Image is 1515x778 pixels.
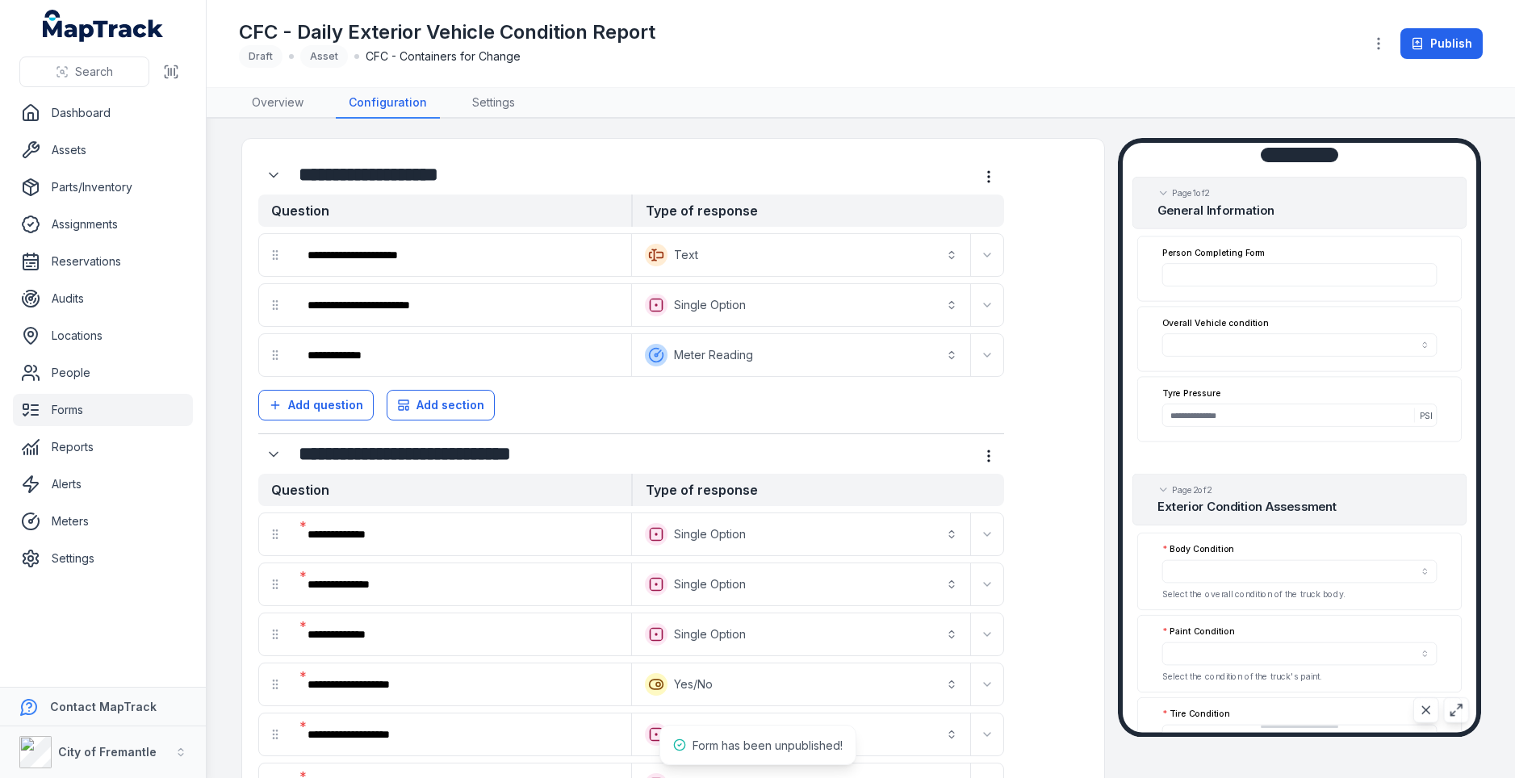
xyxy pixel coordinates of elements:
button: Expand [974,292,1000,318]
a: Assets [13,134,193,166]
a: Reports [13,431,193,463]
button: Expand [974,571,1000,597]
a: MapTrack [43,10,164,42]
label: Body Condition [1161,543,1233,555]
button: Meter Reading [635,337,967,373]
a: People [13,357,193,389]
label: Tire Condition [1161,708,1229,720]
button: Expand [974,242,1000,268]
button: Single Option [635,287,967,323]
h2: General Information [1157,202,1442,219]
button: Expand [974,521,1000,547]
button: Expand [974,722,1000,747]
input: :rbr8:-form-item-label [1161,404,1437,427]
button: Expand [258,160,289,190]
div: :rbqf:-form-item-label [295,717,628,752]
h2: Exterior Condition Assessment [1157,498,1442,515]
button: Single Option [635,717,967,752]
button: Publish [1400,28,1483,59]
div: :rbp9:-form-item-label [295,337,628,373]
span: CFC - Containers for Change [366,48,521,65]
h1: CFC - Daily Exterior Vehicle Condition Report [239,19,655,45]
button: Text [635,237,967,273]
p: Select the condition of the truck's paint. [1161,670,1437,682]
div: :rbol:-form-item-label [258,160,292,190]
strong: Type of response [631,474,1004,506]
div: Asset [300,45,348,68]
div: drag [259,618,291,650]
a: Meters [13,505,193,537]
div: drag [259,289,291,321]
a: Audits [13,282,193,315]
svg: drag [269,728,282,741]
svg: drag [269,299,282,312]
strong: Question [258,194,631,227]
strong: Question [258,474,631,506]
button: Add question [258,390,374,420]
strong: City of Fremantle [58,745,157,759]
div: :rbq9:-form-item-label [295,667,628,702]
div: drag [259,718,291,751]
a: Forms [13,394,193,426]
svg: drag [269,628,282,641]
div: :rbq3:-form-item-label [295,617,628,652]
a: Overview [239,88,316,119]
button: Expand [974,671,1000,697]
div: :rbpn:-form-item-label [295,517,628,552]
div: drag [259,668,291,701]
button: more-detail [973,161,1004,192]
label: Paint Condition [1161,625,1234,638]
label: Tyre Pressure [1161,387,1220,399]
button: Expand [974,621,1000,647]
svg: drag [269,528,282,541]
svg: drag [269,578,282,591]
a: Assignments [13,208,193,241]
div: drag [259,568,291,600]
svg: drag [269,678,282,691]
a: Locations [13,320,193,352]
a: Parts/Inventory [13,171,193,203]
button: Search [19,56,149,87]
span: Page 2 of 2 [1171,483,1211,496]
div: drag [259,339,291,371]
a: Alerts [13,468,193,500]
div: :rbp3:-form-item-label [295,287,628,323]
a: Settings [13,542,193,575]
button: Yes/No [635,667,967,702]
div: drag [259,518,291,550]
span: Search [75,64,113,80]
div: Draft [239,45,282,68]
input: :rbr3:-form-item-label [1161,263,1437,287]
span: Page 1 of 2 [1171,187,1209,199]
button: Single Option [635,567,967,602]
a: Reservations [13,245,193,278]
div: :rbpt:-form-item-label [295,567,628,602]
div: drag [259,239,291,271]
button: Single Option [635,617,967,652]
div: :rbot:-form-item-label [295,237,628,273]
label: Overall Vehicle condition [1161,316,1268,328]
svg: drag [269,249,282,261]
span: Form has been unpublished! [693,738,843,752]
span: Add section [416,397,484,413]
a: Dashboard [13,97,193,129]
a: Configuration [336,88,440,119]
span: Add question [288,397,363,413]
svg: drag [269,349,282,362]
div: :rbpf:-form-item-label [258,439,292,470]
strong: Contact MapTrack [50,700,157,713]
button: Expand [258,439,289,470]
button: more-detail [973,441,1004,471]
button: Expand [974,342,1000,368]
button: Single Option [635,517,967,552]
p: Select the overall condition of the truck body. [1161,588,1437,600]
button: Add section [387,390,495,420]
strong: Type of response [631,194,1004,227]
label: Person Completing Form [1161,246,1265,258]
a: Settings [459,88,528,119]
